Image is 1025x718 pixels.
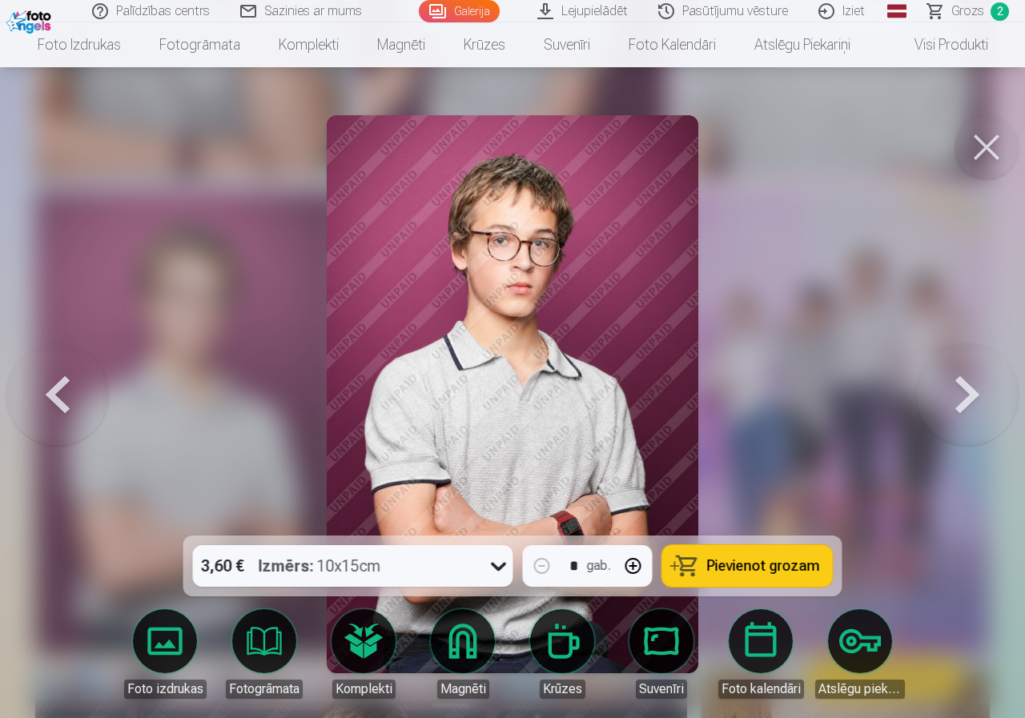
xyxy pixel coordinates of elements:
strong: Izmērs : [259,555,314,577]
span: Pievienot grozam [707,559,820,573]
a: Krūzes [444,22,525,67]
a: Komplekti [259,22,358,67]
a: Magnēti [358,22,444,67]
span: 2 [991,2,1009,21]
button: Pievienot grozam [662,545,833,587]
a: Foto izdrukas [18,22,140,67]
div: Suvenīri [636,680,687,699]
div: gab. [587,556,611,576]
a: Suvenīri [525,22,609,67]
span: Grozs [951,2,984,21]
img: /fa1 [6,6,55,34]
a: Atslēgu piekariņi [815,609,905,699]
a: Magnēti [418,609,508,699]
a: Fotogrāmata [140,22,259,67]
a: Atslēgu piekariņi [735,22,870,67]
a: Komplekti [319,609,408,699]
div: 3,60 € [193,545,252,587]
div: Krūzes [540,680,585,699]
div: Foto kalendāri [718,680,804,699]
div: Magnēti [437,680,489,699]
a: Visi produkti [870,22,1007,67]
div: Foto izdrukas [124,680,207,699]
div: 10x15cm [259,545,381,587]
a: Suvenīri [617,609,706,699]
a: Foto kalendāri [609,22,735,67]
a: Foto izdrukas [120,609,210,699]
div: Atslēgu piekariņi [815,680,905,699]
a: Krūzes [517,609,607,699]
div: Fotogrāmata [226,680,303,699]
a: Foto kalendāri [716,609,806,699]
div: Komplekti [332,680,396,699]
a: Fotogrāmata [219,609,309,699]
